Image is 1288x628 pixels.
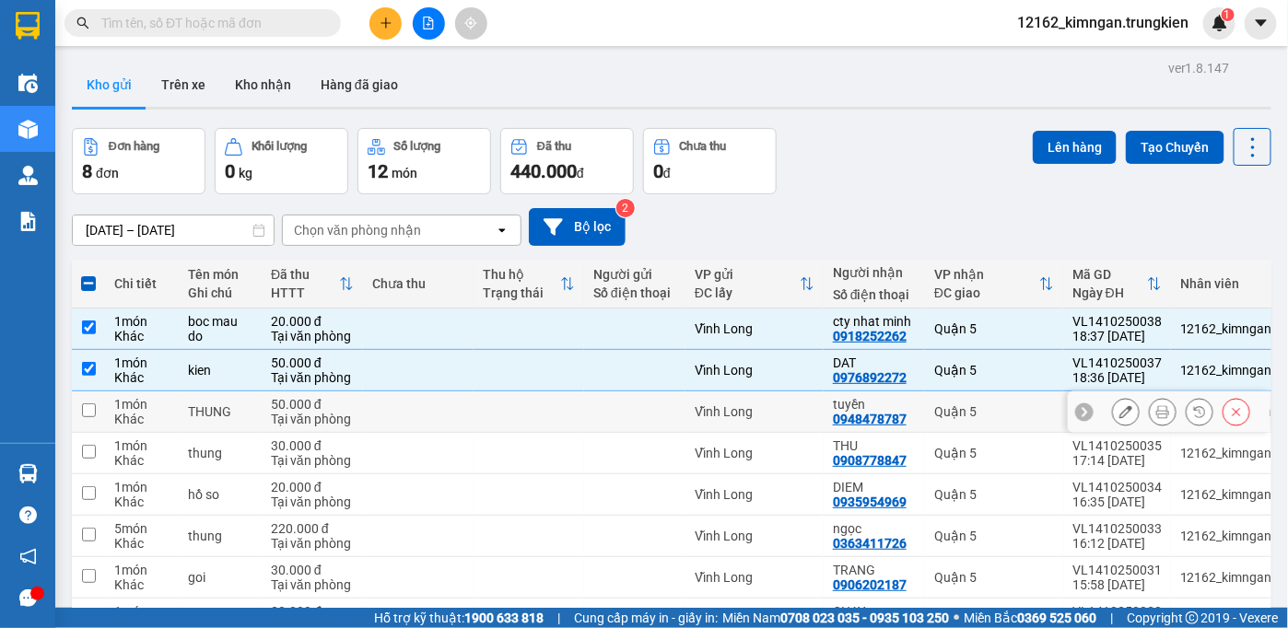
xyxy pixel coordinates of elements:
div: Số lượng [394,140,441,153]
button: plus [369,7,402,40]
div: 15:58 [DATE] [1072,577,1162,592]
div: TRANG [833,563,916,577]
div: DIEM [833,480,916,494]
span: search [76,17,89,29]
div: thung [188,529,252,543]
div: 18:36 [DATE] [1072,370,1162,385]
div: VL1410250030 [1072,604,1162,619]
div: 1 món [114,438,170,453]
span: question-circle [19,506,37,524]
div: DAT [833,355,916,370]
th: Toggle SortBy [1063,260,1171,308]
span: message [19,589,37,607]
button: Lên hàng [1033,131,1117,164]
div: 20.000 đ [271,604,354,619]
div: ĐC lấy [695,285,800,300]
div: VL1410250033 [1072,521,1162,536]
span: aim [464,17,477,29]
div: Ghi chú [188,285,252,300]
span: Hỗ trợ kỹ thuật: [374,608,544,628]
span: 1 [1224,8,1231,21]
span: kg [239,166,252,180]
div: Tại văn phòng [271,412,354,426]
div: Khác [114,536,170,551]
div: Đã thu [537,140,571,153]
div: Khác [114,577,170,592]
div: 0918252262 [833,329,907,343]
div: Chưa thu [680,140,727,153]
div: 20.000 đ [271,314,354,329]
button: Đơn hàng8đơn [72,128,205,194]
th: Toggle SortBy [262,260,363,308]
span: notification [19,548,37,565]
div: 1 món [114,314,170,329]
div: Khác [114,494,170,509]
div: Vĩnh Long [695,363,814,378]
span: Cung cấp máy in - giấy in: [574,608,718,628]
div: VP gửi [695,267,800,282]
span: 0 [653,160,663,182]
span: 0 [225,160,235,182]
th: Toggle SortBy [685,260,824,308]
div: Tại văn phòng [271,370,354,385]
div: VP nhận [934,267,1039,282]
span: 440.000 [510,160,577,182]
div: Sửa đơn hàng [1112,398,1140,425]
svg: open [495,223,509,238]
div: Trạng thái [483,285,560,300]
img: warehouse-icon [18,120,38,139]
span: 8 [82,160,92,182]
div: boc mau do [188,314,252,343]
input: Tìm tên, số ĐT hoặc mã đơn [101,13,319,33]
div: Mã GD [1072,267,1147,282]
div: Ngày ĐH [1072,285,1147,300]
div: hồ so [188,487,252,502]
div: 20.000 đ [271,480,354,494]
div: 16:35 [DATE] [1072,494,1162,509]
span: đ [663,166,671,180]
div: HTTT [271,285,339,300]
div: Người nhận [833,265,916,280]
div: Vĩnh Long [695,570,814,585]
button: Trên xe [146,63,220,107]
div: Tại văn phòng [271,453,354,468]
strong: 0708 023 035 - 0935 103 250 [780,611,949,625]
div: CHAY [833,604,916,619]
div: 0948478787 [833,412,907,426]
div: 1 món [114,604,170,619]
div: Chi tiết [114,276,170,291]
div: Vĩnh Long [695,446,814,460]
img: warehouse-icon [18,464,38,483]
img: logo-vxr [16,12,40,40]
div: VL1410250037 [1072,355,1162,370]
button: caret-down [1245,7,1277,40]
div: thung [188,446,252,460]
span: Miền Nam [722,608,949,628]
div: 17:14 [DATE] [1072,453,1162,468]
div: 0906202187 [833,577,907,592]
button: Kho gửi [72,63,146,107]
div: Quận 5 [934,487,1054,502]
div: VL1410250031 [1072,563,1162,577]
th: Toggle SortBy [925,260,1063,308]
div: 0976892272 [833,370,907,385]
div: 30.000 đ [271,563,354,577]
th: Toggle SortBy [474,260,584,308]
div: Số điện thoại [593,285,676,300]
span: plus [380,17,392,29]
span: file-add [422,17,435,29]
sup: 1 [1222,8,1235,21]
div: Tại văn phòng [271,536,354,551]
div: 18:37 [DATE] [1072,329,1162,343]
div: 30.000 đ [271,438,354,453]
div: Khác [114,453,170,468]
strong: 1900 633 818 [464,611,544,625]
div: tuyền [833,397,916,412]
div: ver 1.8.147 [1168,58,1230,78]
input: Select a date range. [73,215,274,245]
div: goi [188,570,252,585]
button: Tạo Chuyến [1126,131,1224,164]
div: Quận 5 [934,529,1054,543]
button: Hàng đã giao [306,63,413,107]
span: Miền Bắc [964,608,1096,628]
